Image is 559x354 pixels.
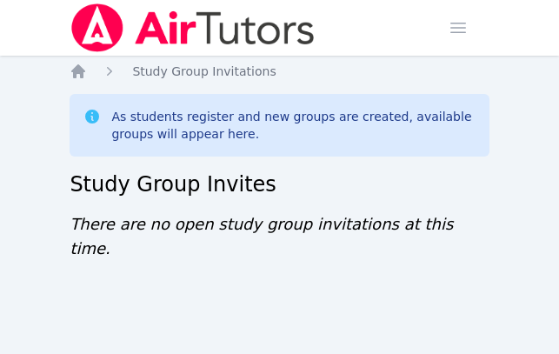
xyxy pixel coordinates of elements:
[111,108,475,143] div: As students register and new groups are created, available groups will appear here.
[70,3,316,52] img: Air Tutors
[70,63,489,80] nav: Breadcrumb
[132,63,276,80] a: Study Group Invitations
[70,215,453,257] span: There are no open study group invitations at this time.
[132,64,276,78] span: Study Group Invitations
[70,170,489,198] h2: Study Group Invites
